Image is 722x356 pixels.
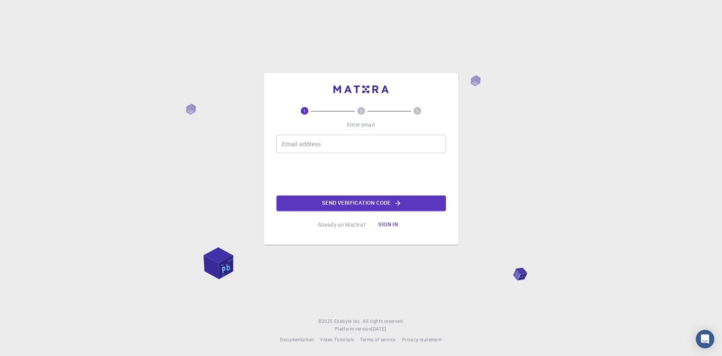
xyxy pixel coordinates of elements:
[347,121,375,129] p: Enter email
[318,221,366,229] p: Already on Mat3ra?
[372,217,404,232] button: Sign in
[371,326,387,332] span: [DATE] .
[360,108,362,114] text: 2
[280,336,314,343] span: Documentation
[320,336,354,343] span: Video Tutorials
[334,318,361,324] span: Exabyte Inc.
[416,108,419,114] text: 3
[360,336,395,343] span: Terms of service
[363,318,404,325] span: All rights reserved.
[320,336,354,344] a: Video Tutorials
[303,159,420,189] iframe: reCAPTCHA
[303,108,306,114] text: 1
[402,336,442,343] span: Privacy statement
[276,196,446,211] button: Send verification code
[371,325,387,333] a: [DATE].
[402,336,442,344] a: Privacy statement
[280,336,314,344] a: Documentation
[696,330,714,348] div: Open Intercom Messenger
[334,318,361,325] a: Exabyte Inc.
[335,325,371,333] span: Platform version
[360,336,395,344] a: Terms of service
[318,318,334,325] span: © 2025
